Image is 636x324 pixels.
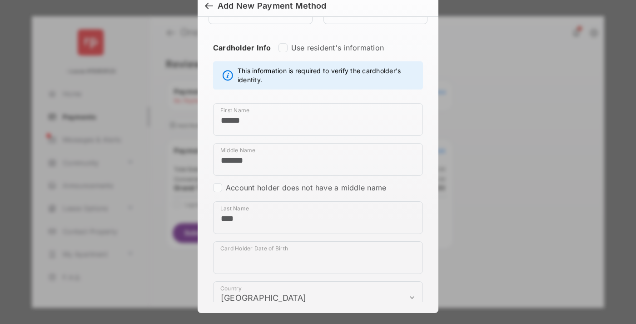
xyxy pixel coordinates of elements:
[218,1,326,11] div: Add New Payment Method
[226,183,386,192] label: Account holder does not have a middle name
[238,66,418,85] span: This information is required to verify the cardholder's identity.
[213,281,423,314] div: payment_method_screening[postal_addresses][country]
[291,43,384,52] label: Use resident's information
[213,43,271,69] strong: Cardholder Info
